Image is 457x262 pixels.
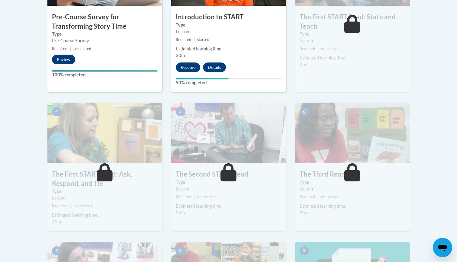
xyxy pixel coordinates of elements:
[194,195,195,199] span: |
[52,195,158,201] div: Lesson
[197,37,209,42] span: started
[52,55,75,64] button: Review
[176,186,282,192] div: Lesson
[47,12,162,31] h3: Pre-Course Survey for Transforming Story Time
[52,37,158,44] div: Pre-Course Survey
[176,179,282,186] label: Type
[300,195,315,199] span: Required
[300,62,309,67] span: 25m
[300,179,405,186] label: Type
[52,188,158,195] label: Type
[321,46,340,51] span: not started
[295,170,410,179] h3: The Third Read
[176,37,191,42] span: Required
[433,238,452,257] iframe: Button to launch messaging window
[300,46,315,51] span: Required
[176,53,185,58] span: 30m
[176,195,191,199] span: Required
[171,12,286,22] h3: Introduction to START
[300,186,405,192] div: Lesson
[176,28,282,35] div: Lesson
[176,22,282,28] label: Type
[295,103,410,163] img: Course Image
[300,246,309,255] span: 9
[73,46,91,51] span: completed
[176,46,282,52] div: Estimated learning time:
[70,204,71,208] span: |
[70,46,71,51] span: |
[52,72,158,78] label: 100% completed
[203,62,226,72] button: Details
[321,195,340,199] span: not started
[300,37,405,44] div: Lesson
[52,246,62,255] span: 7
[52,204,67,208] span: Required
[176,78,229,79] div: Your progress
[73,204,92,208] span: not started
[317,46,319,51] span: |
[300,203,405,209] div: Estimated learning time:
[176,203,282,209] div: Estimated learning time:
[52,31,158,37] label: Type
[295,12,410,31] h3: The First START Read: State and Teach
[176,62,200,72] button: Resume
[52,212,158,219] div: Estimated learning time:
[300,210,309,215] span: 35m
[171,170,286,179] h3: The Second START Read
[176,246,185,255] span: 8
[300,55,405,61] div: Estimated learning time:
[176,210,185,215] span: 25m
[176,79,282,86] label: 50% completed
[52,219,61,224] span: 30m
[52,46,67,51] span: Required
[317,195,319,199] span: |
[52,107,62,116] span: 4
[194,37,195,42] span: |
[300,31,405,37] label: Type
[47,170,162,188] h3: The First START Read: Ask, Respond, and Tie
[197,195,216,199] span: not started
[176,107,185,116] span: 5
[300,107,309,116] span: 6
[171,103,286,163] img: Course Image
[47,103,162,163] img: Course Image
[52,70,158,72] div: Your progress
